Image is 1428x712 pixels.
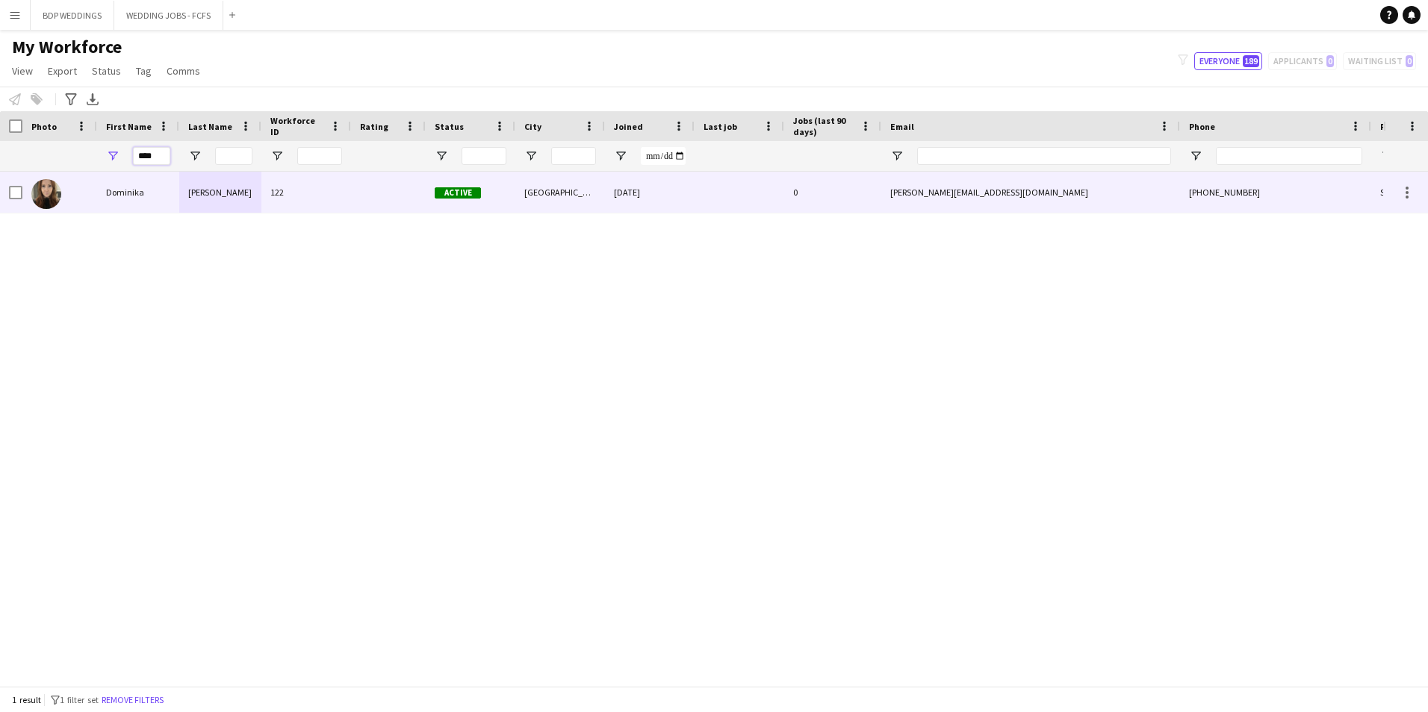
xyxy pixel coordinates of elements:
input: City Filter Input [551,147,596,165]
div: [PHONE_NUMBER] [1180,172,1371,213]
input: Phone Filter Input [1216,147,1362,165]
span: Rating [360,121,388,132]
div: 122 [261,172,351,213]
span: Status [92,64,121,78]
span: Photo [31,121,57,132]
span: My Workforce [12,36,122,58]
button: WEDDING JOBS - FCFS [114,1,223,30]
span: First Name [106,121,152,132]
span: Joined [614,121,643,132]
button: Remove filters [99,692,167,708]
a: Comms [161,61,206,81]
input: Status Filter Input [462,147,506,165]
a: Tag [130,61,158,81]
span: Last job [704,121,737,132]
span: City [524,121,541,132]
span: Export [48,64,77,78]
div: [PERSON_NAME][EMAIL_ADDRESS][DOMAIN_NAME] [881,172,1180,213]
a: Export [42,61,83,81]
span: Last Name [188,121,232,132]
div: 0 [784,172,881,213]
button: Open Filter Menu [614,149,627,163]
button: Open Filter Menu [270,149,284,163]
div: [GEOGRAPHIC_DATA] [515,172,605,213]
input: Last Name Filter Input [215,147,252,165]
span: 1 filter set [60,694,99,705]
div: Dominika [97,172,179,213]
img: Dominika Stadler [31,179,61,209]
span: Jobs (last 90 days) [793,115,854,137]
span: Email [890,121,914,132]
button: Open Filter Menu [188,149,202,163]
button: BDP WEDDINGS [31,1,114,30]
span: Profile [1380,121,1410,132]
input: Workforce ID Filter Input [297,147,342,165]
input: First Name Filter Input [133,147,170,165]
button: Open Filter Menu [890,149,904,163]
button: Open Filter Menu [1380,149,1394,163]
span: Comms [167,64,200,78]
span: View [12,64,33,78]
a: Status [86,61,127,81]
span: Workforce ID [270,115,324,137]
input: Joined Filter Input [641,147,686,165]
input: Email Filter Input [917,147,1171,165]
button: Open Filter Menu [524,149,538,163]
app-action-btn: Export XLSX [84,90,102,108]
app-action-btn: Advanced filters [62,90,80,108]
button: Everyone189 [1194,52,1262,70]
div: [PERSON_NAME] [179,172,261,213]
div: [DATE] [605,172,695,213]
span: Status [435,121,464,132]
span: Active [435,187,481,199]
button: Open Filter Menu [1189,149,1202,163]
button: Open Filter Menu [435,149,448,163]
span: Phone [1189,121,1215,132]
button: Open Filter Menu [106,149,119,163]
a: View [6,61,39,81]
span: 189 [1243,55,1259,67]
span: Tag [136,64,152,78]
